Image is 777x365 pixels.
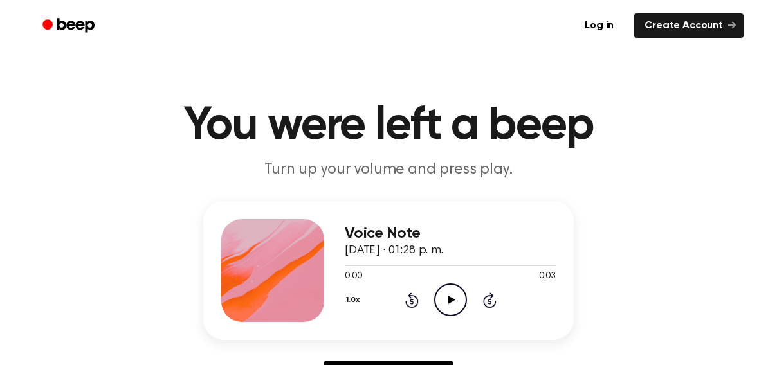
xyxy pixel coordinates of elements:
[345,270,361,283] span: 0:00
[345,289,364,311] button: 1.0x
[33,13,106,39] a: Beep
[572,11,626,40] a: Log in
[59,103,718,149] h1: You were left a beep
[345,225,556,242] h3: Voice Note
[539,270,556,283] span: 0:03
[634,13,744,38] a: Create Account
[142,159,635,181] p: Turn up your volume and press play.
[345,245,443,256] span: [DATE] · 01:28 p. m.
